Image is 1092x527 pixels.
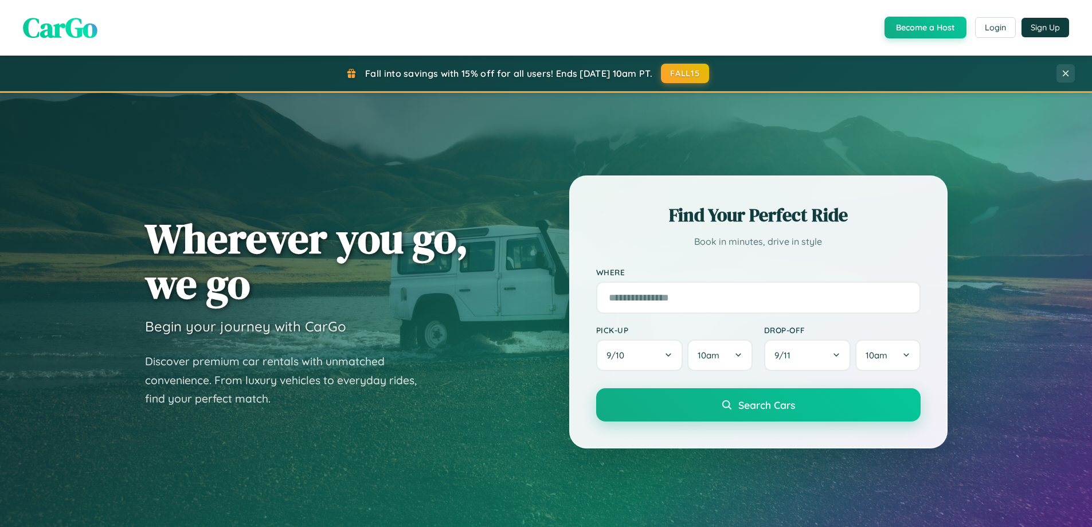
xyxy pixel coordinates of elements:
[596,388,921,421] button: Search Cars
[764,339,851,371] button: 9/11
[698,350,719,361] span: 10am
[774,350,796,361] span: 9 / 11
[884,17,966,38] button: Become a Host
[145,318,346,335] h3: Begin your journey with CarGo
[866,350,887,361] span: 10am
[764,325,921,335] label: Drop-off
[145,352,432,408] p: Discover premium car rentals with unmatched convenience. From luxury vehicles to everyday rides, ...
[661,64,709,83] button: FALL15
[365,68,652,79] span: Fall into savings with 15% off for all users! Ends [DATE] 10am PT.
[596,267,921,277] label: Where
[975,17,1016,38] button: Login
[855,339,920,371] button: 10am
[1021,18,1069,37] button: Sign Up
[596,325,753,335] label: Pick-up
[596,233,921,250] p: Book in minutes, drive in style
[596,339,683,371] button: 9/10
[687,339,752,371] button: 10am
[606,350,630,361] span: 9 / 10
[596,202,921,228] h2: Find Your Perfect Ride
[145,216,468,306] h1: Wherever you go, we go
[738,399,795,411] span: Search Cars
[23,9,97,46] span: CarGo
